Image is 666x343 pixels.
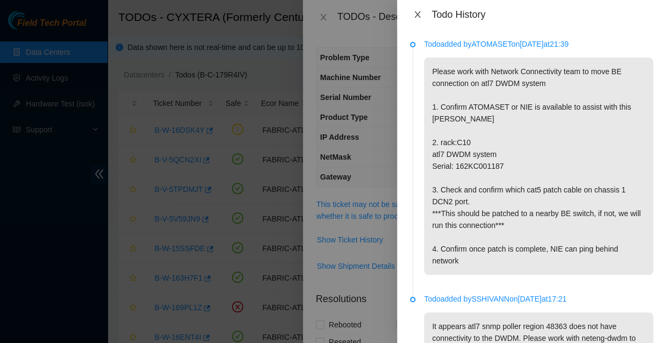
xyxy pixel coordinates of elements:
div: Todo History [431,9,653,20]
p: Todo added by SSHIVANN on [DATE] at 17:21 [424,293,653,305]
p: Todo added by ATOMASET on [DATE] at 21:39 [424,38,653,50]
p: Please work with Network Connectivity team to move BE connection on atl7 DWDM system 1. Confirm A... [424,58,653,275]
button: Close [410,10,425,20]
span: close [413,10,422,19]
